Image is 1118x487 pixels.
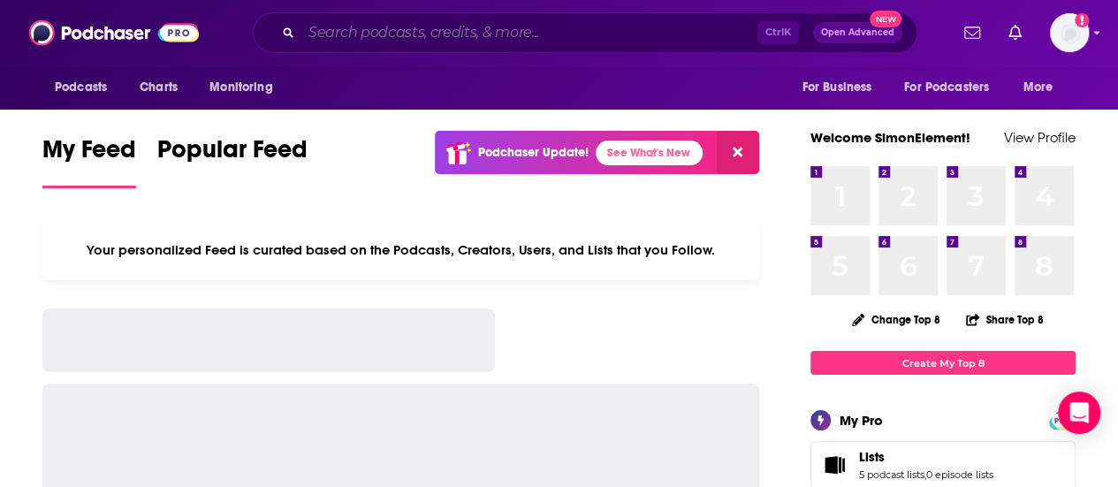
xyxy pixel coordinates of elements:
[810,351,1076,375] a: Create My Top 8
[29,16,199,49] img: Podchaser - Follow, Share and Rate Podcasts
[957,18,987,48] a: Show notifications dropdown
[813,22,902,43] button: Open AdvancedNew
[821,28,894,37] span: Open Advanced
[1058,392,1100,434] div: Open Intercom Messenger
[42,134,136,175] span: My Feed
[55,75,107,100] span: Podcasts
[1050,13,1089,52] span: Logged in as SimonElement
[841,308,951,331] button: Change Top 8
[1001,18,1029,48] a: Show notifications dropdown
[1052,413,1073,426] a: PRO
[157,134,308,188] a: Popular Feed
[301,19,757,47] input: Search podcasts, credits, & more...
[1050,13,1089,52] button: Show profile menu
[789,71,894,104] button: open menu
[859,449,993,465] a: Lists
[1011,71,1076,104] button: open menu
[870,11,901,27] span: New
[209,75,272,100] span: Monitoring
[1004,129,1076,146] a: View Profile
[42,134,136,188] a: My Feed
[840,412,883,429] div: My Pro
[904,75,989,100] span: For Podcasters
[478,145,589,160] p: Podchaser Update!
[893,71,1015,104] button: open menu
[859,449,885,465] span: Lists
[926,468,993,481] a: 0 episode lists
[1075,13,1089,27] svg: Add a profile image
[42,71,130,104] button: open menu
[157,134,308,175] span: Popular Feed
[1050,13,1089,52] img: User Profile
[140,75,178,100] span: Charts
[965,302,1045,337] button: Share Top 8
[253,12,917,53] div: Search podcasts, credits, & more...
[1052,414,1073,427] span: PRO
[42,220,759,280] div: Your personalized Feed is curated based on the Podcasts, Creators, Users, and Lists that you Follow.
[924,468,926,481] span: ,
[859,468,924,481] a: 5 podcast lists
[596,141,703,165] a: See What's New
[802,75,871,100] span: For Business
[810,129,970,146] a: Welcome SimonElement!
[197,71,295,104] button: open menu
[1023,75,1053,100] span: More
[757,21,799,44] span: Ctrl K
[817,453,852,477] a: Lists
[128,71,188,104] a: Charts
